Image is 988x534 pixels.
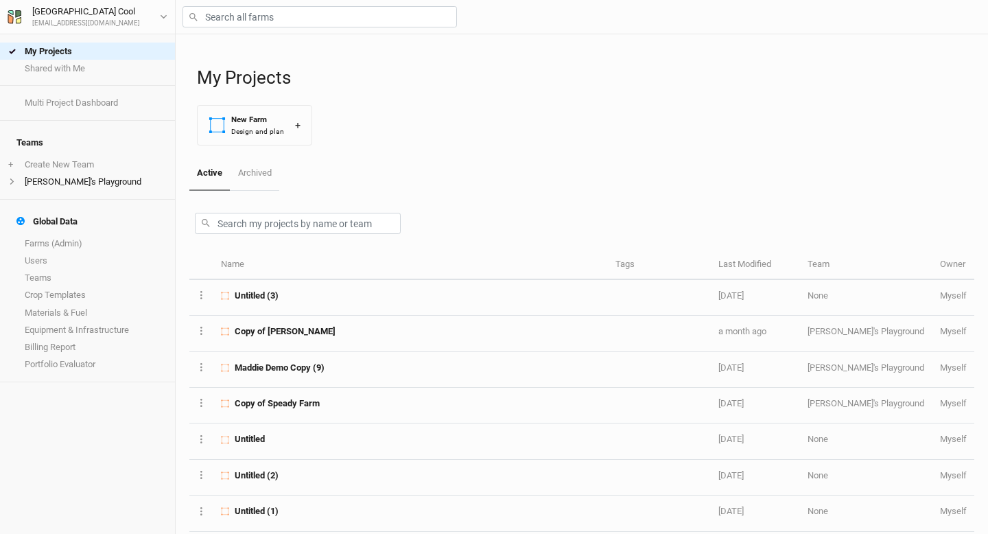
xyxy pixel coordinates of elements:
span: Apr 2, 2025 11:18 AM [718,398,744,408]
button: New FarmDesign and plan+ [197,105,312,146]
input: Search my projects by name or team [195,213,401,234]
td: [PERSON_NAME]'s Playground [800,388,932,423]
span: Maddie Demo Copy (9) [235,362,325,374]
span: Untitled (3) [235,290,279,302]
span: Aug 5, 2025 4:17 PM [718,326,766,336]
h4: Teams [8,129,167,156]
th: Name [213,251,608,280]
td: None [800,460,932,496]
div: Global Data [16,216,78,227]
td: None [800,496,932,531]
th: Last Modified [711,251,800,280]
span: + [8,159,13,170]
td: None [800,423,932,459]
span: Copy of Speady Farm [235,397,320,410]
h1: My Projects [197,67,974,89]
span: madison@propagateag.com [940,506,967,516]
a: Active [189,156,230,191]
span: Untitled (2) [235,469,279,482]
span: Sep 5, 2025 1:55 PM [718,290,744,301]
td: [PERSON_NAME]'s Playground [800,316,932,351]
a: Archived [230,156,279,189]
td: None [800,280,932,316]
th: Tags [608,251,711,280]
span: madison@propagateag.com [940,362,967,373]
span: madison@propagateag.com [940,326,967,336]
span: madison@propagateag.com [940,470,967,480]
span: Untitled [235,433,265,445]
span: Mar 9, 2025 5:41 PM [718,470,744,480]
span: Copy of Otis Miller [235,325,336,338]
button: [GEOGRAPHIC_DATA] Cool[EMAIL_ADDRESS][DOMAIN_NAME] [7,4,168,29]
th: Owner [932,251,974,280]
span: Nov 7, 2024 7:27 PM [718,506,744,516]
span: Mar 20, 2025 9:01 AM [718,434,744,444]
td: [PERSON_NAME]'s Playground [800,352,932,388]
span: May 28, 2025 1:31 PM [718,362,744,373]
div: New Farm [231,114,284,126]
span: madison@propagateag.com [940,398,967,408]
span: madison@propagateag.com [940,290,967,301]
div: Design and plan [231,126,284,137]
span: madison@propagateag.com [940,434,967,444]
th: Team [800,251,932,280]
div: [EMAIL_ADDRESS][DOMAIN_NAME] [32,19,140,29]
div: + [295,118,301,132]
div: [GEOGRAPHIC_DATA] Cool [32,5,140,19]
input: Search all farms [183,6,457,27]
span: Untitled (1) [235,505,279,518]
